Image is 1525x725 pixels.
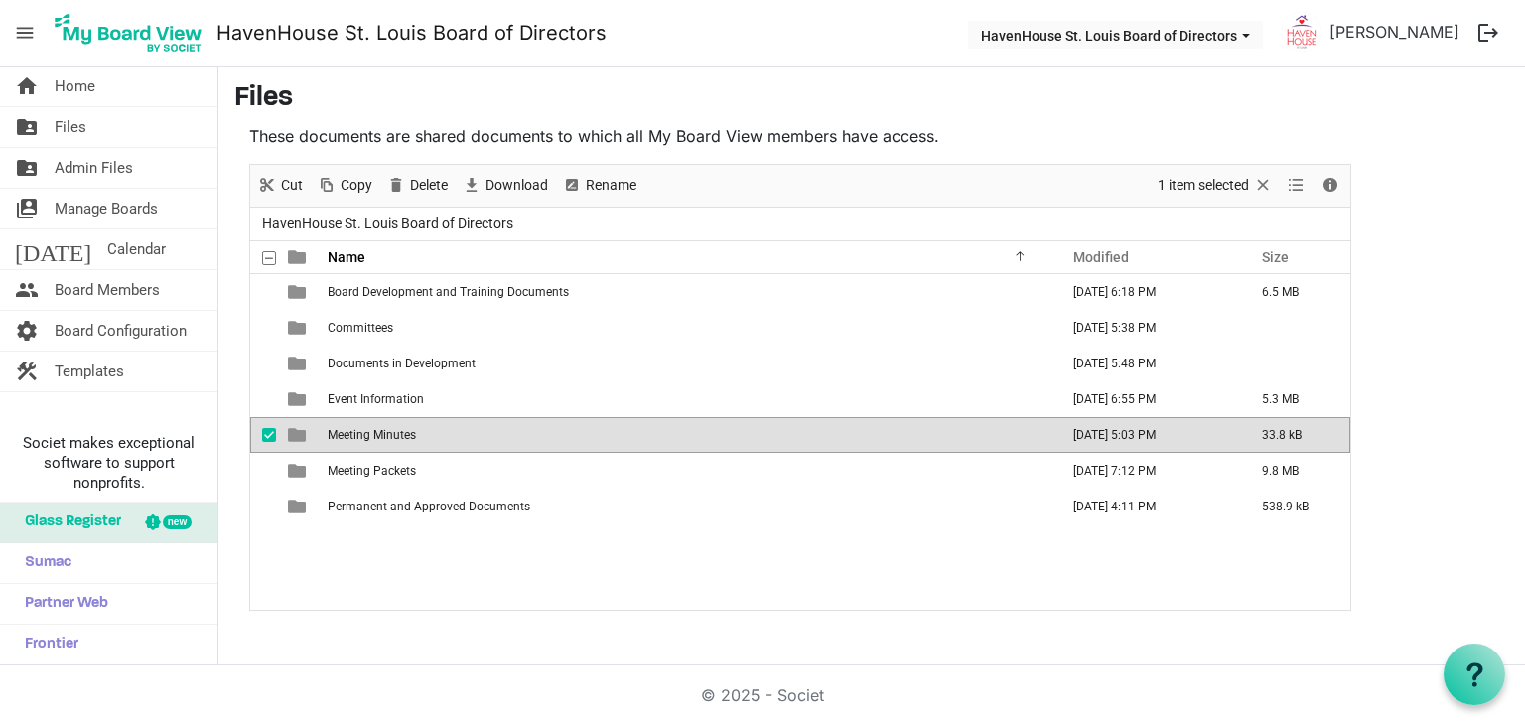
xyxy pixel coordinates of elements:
button: HavenHouse St. Louis Board of Directors dropdownbutton [968,21,1263,49]
td: checkbox [250,417,276,453]
span: people [15,270,39,310]
span: Copy [339,173,374,198]
span: Size [1262,249,1289,265]
td: is template cell column header type [276,274,322,310]
span: Manage Boards [55,189,158,228]
td: is template cell column header Size [1241,310,1350,346]
td: checkbox [250,453,276,489]
span: home [15,67,39,106]
td: is template cell column header type [276,381,322,417]
button: Delete [383,173,452,198]
td: July 24, 2025 5:03 PM column header Modified [1052,417,1241,453]
td: August 20, 2025 6:55 PM column header Modified [1052,381,1241,417]
span: 1 item selected [1156,173,1251,198]
span: Meeting Packets [328,464,416,478]
span: Board Development and Training Documents [328,285,569,299]
td: 9.8 MB is template cell column header Size [1241,453,1350,489]
td: is template cell column header type [276,453,322,489]
td: checkbox [250,274,276,310]
span: Name [328,249,365,265]
td: checkbox [250,346,276,381]
td: is template cell column header Size [1241,346,1350,381]
td: is template cell column header type [276,346,322,381]
td: May 28, 2025 6:18 PM column header Modified [1052,274,1241,310]
span: Event Information [328,392,424,406]
span: Cut [279,173,305,198]
td: Meeting Packets is template cell column header Name [322,453,1052,489]
td: Committees is template cell column header Name [322,310,1052,346]
span: Download [484,173,550,198]
td: May 28, 2025 5:38 PM column header Modified [1052,310,1241,346]
span: Partner Web [15,584,108,624]
span: menu [6,14,44,52]
span: Societ makes exceptional software to support nonprofits. [9,433,208,493]
span: Permanent and Approved Documents [328,500,530,513]
td: 33.8 kB is template cell column header Size [1241,417,1350,453]
button: Cut [254,173,307,198]
span: Calendar [107,229,166,269]
span: switch_account [15,189,39,228]
span: Delete [408,173,450,198]
button: Download [459,173,552,198]
span: settings [15,311,39,351]
a: [PERSON_NAME] [1321,12,1467,52]
img: 9yHmkAwa1WZktbjAaRQbXUoTC-w35n_1RwPZRidMcDQtW6T2qPYq6RPglXCGjQAh3ttDT4xffj3PMVeJ3pneRg_thumb.png [1282,12,1321,52]
h3: Files [234,82,1509,116]
div: View [1280,165,1314,207]
span: folder_shared [15,107,39,147]
button: logout [1467,12,1509,54]
span: Board Configuration [55,311,187,351]
span: Committees [328,321,393,335]
div: new [163,515,192,529]
span: Glass Register [15,503,121,542]
td: September 22, 2025 4:11 PM column header Modified [1052,489,1241,524]
td: is template cell column header type [276,489,322,524]
td: Event Information is template cell column header Name [322,381,1052,417]
div: Download [455,165,555,207]
td: Meeting Minutes is template cell column header Name [322,417,1052,453]
a: My Board View Logo [49,8,216,58]
img: My Board View Logo [49,8,208,58]
span: HavenHouse St. Louis Board of Directors [258,212,517,236]
span: Frontier [15,625,78,664]
td: 6.5 MB is template cell column header Size [1241,274,1350,310]
td: is template cell column header type [276,417,322,453]
div: Delete [379,165,455,207]
div: Clear selection [1151,165,1280,207]
a: HavenHouse St. Louis Board of Directors [216,13,607,53]
span: Templates [55,352,124,391]
td: April 30, 2025 5:48 PM column header Modified [1052,346,1241,381]
td: checkbox [250,489,276,524]
td: checkbox [250,310,276,346]
button: Details [1317,173,1344,198]
button: Selection [1155,173,1277,198]
div: Rename [555,165,643,207]
span: [DATE] [15,229,91,269]
span: folder_shared [15,148,39,188]
span: construction [15,352,39,391]
span: Files [55,107,86,147]
td: is template cell column header type [276,310,322,346]
td: 5.3 MB is template cell column header Size [1241,381,1350,417]
span: Board Members [55,270,160,310]
button: Rename [559,173,640,198]
td: 538.9 kB is template cell column header Size [1241,489,1350,524]
span: Meeting Minutes [328,428,416,442]
button: View dropdownbutton [1284,173,1308,198]
p: These documents are shared documents to which all My Board View members have access. [249,124,1351,148]
span: Admin Files [55,148,133,188]
button: Copy [314,173,376,198]
span: Modified [1073,249,1129,265]
span: Home [55,67,95,106]
span: Rename [584,173,638,198]
td: Documents in Development is template cell column header Name [322,346,1052,381]
td: Permanent and Approved Documents is template cell column header Name [322,489,1052,524]
div: Cut [250,165,310,207]
td: Board Development and Training Documents is template cell column header Name [322,274,1052,310]
td: checkbox [250,381,276,417]
a: © 2025 - Societ [701,685,824,705]
span: Documents in Development [328,357,476,370]
td: September 19, 2025 7:12 PM column header Modified [1052,453,1241,489]
span: Sumac [15,543,71,583]
div: Details [1314,165,1347,207]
